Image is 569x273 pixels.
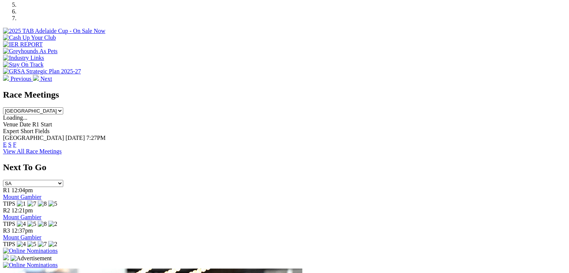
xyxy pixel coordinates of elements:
span: Previous [10,76,31,82]
img: Cash Up Your Club [3,34,56,41]
img: 2 [48,221,57,227]
img: 5 [27,241,36,248]
span: R3 [3,227,10,234]
img: 4 [17,221,26,227]
img: 7 [27,200,36,207]
h2: Next To Go [3,162,566,172]
img: Advertisement [10,255,52,262]
img: 2 [48,241,57,248]
span: Short [21,128,34,134]
img: 8 [38,221,47,227]
a: F [13,141,16,148]
img: chevron-right-pager-white.svg [33,75,39,81]
span: Loading... [3,114,27,121]
img: Online Nominations [3,248,58,254]
a: Mount Gambier [3,194,42,200]
span: Venue [3,121,18,128]
a: View All Race Meetings [3,148,62,154]
img: Greyhounds As Pets [3,48,58,55]
span: R1 Start [32,121,52,128]
span: TIPS [3,221,15,227]
img: chevron-left-pager-white.svg [3,75,9,81]
a: Mount Gambier [3,214,42,220]
h2: Race Meetings [3,90,566,100]
a: Mount Gambier [3,234,42,240]
img: 1 [17,200,26,207]
img: 2025 TAB Adelaide Cup - On Sale Now [3,28,105,34]
span: [GEOGRAPHIC_DATA] [3,135,64,141]
span: R2 [3,207,10,214]
span: 12:04pm [12,187,33,193]
a: S [8,141,12,148]
span: Next [40,76,52,82]
img: 5 [27,221,36,227]
img: Stay On Track [3,61,43,68]
span: TIPS [3,241,15,247]
img: IER REPORT [3,41,43,48]
img: 8 [38,200,47,207]
span: 12:37pm [12,227,33,234]
span: Expert [3,128,19,134]
span: Fields [35,128,49,134]
img: Online Nominations [3,262,58,269]
span: 12:21pm [12,207,33,214]
img: 4 [17,241,26,248]
a: E [3,141,7,148]
span: R1 [3,187,10,193]
img: 5 [48,200,57,207]
span: TIPS [3,200,15,207]
img: 15187_Greyhounds_GreysPlayCentral_Resize_SA_WebsiteBanner_300x115_2025.jpg [3,254,9,260]
img: GRSA Strategic Plan 2025-27 [3,68,81,75]
img: Industry Links [3,55,44,61]
a: Next [33,76,52,82]
span: [DATE] [65,135,85,141]
img: 7 [38,241,47,248]
span: Date [19,121,31,128]
span: 7:27PM [86,135,106,141]
a: Previous [3,76,33,82]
